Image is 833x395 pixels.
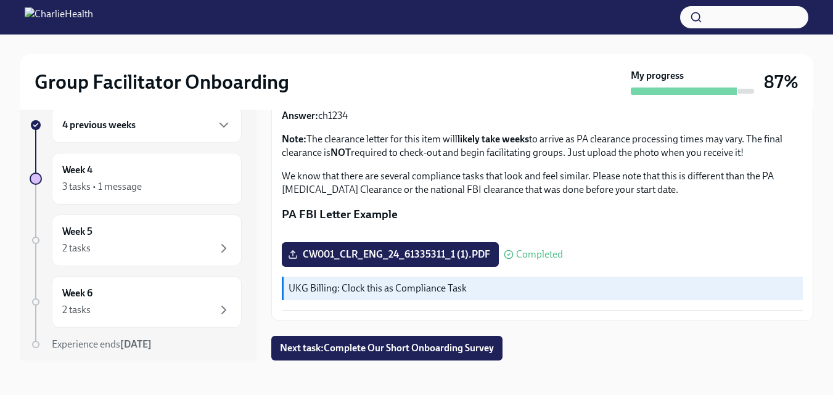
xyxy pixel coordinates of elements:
[282,206,803,222] p: PA FBI Letter Example
[62,118,136,132] h6: 4 previous weeks
[25,7,93,27] img: CharlieHealth
[282,110,318,121] strong: Answer:
[62,287,92,300] h6: Week 6
[30,214,242,266] a: Week 52 tasks
[330,147,351,158] strong: NOT
[120,338,152,350] strong: [DATE]
[271,336,503,360] button: Next task:Complete Our Short Onboarding Survey
[282,133,306,145] strong: Note:
[282,169,803,197] p: We know that there are several compliance tasks that look and feel similar. Please note that this...
[282,132,803,160] p: The clearance letter for this item will to arrive as PA clearance processing times may vary. The ...
[62,242,91,255] div: 2 tasks
[631,69,684,83] strong: My progress
[52,338,152,350] span: Experience ends
[52,107,242,143] div: 4 previous weeks
[458,133,529,145] strong: likely take weeks
[30,276,242,328] a: Week 62 tasks
[62,303,91,317] div: 2 tasks
[62,225,92,238] h6: Week 5
[516,250,563,259] span: Completed
[280,342,494,354] span: Next task : Complete Our Short Onboarding Survey
[62,163,92,177] h6: Week 4
[290,248,490,261] span: CW001_CLR_ENG_24_61335311_1 (1).PDF
[764,71,798,93] h3: 87%
[30,153,242,205] a: Week 43 tasks • 1 message
[282,242,499,267] label: CW001_CLR_ENG_24_61335311_1 (1).PDF
[289,282,798,295] p: UKG Billing: Clock this as Compliance Task
[62,180,142,193] div: 3 tasks • 1 message
[35,70,289,94] h2: Group Facilitator Onboarding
